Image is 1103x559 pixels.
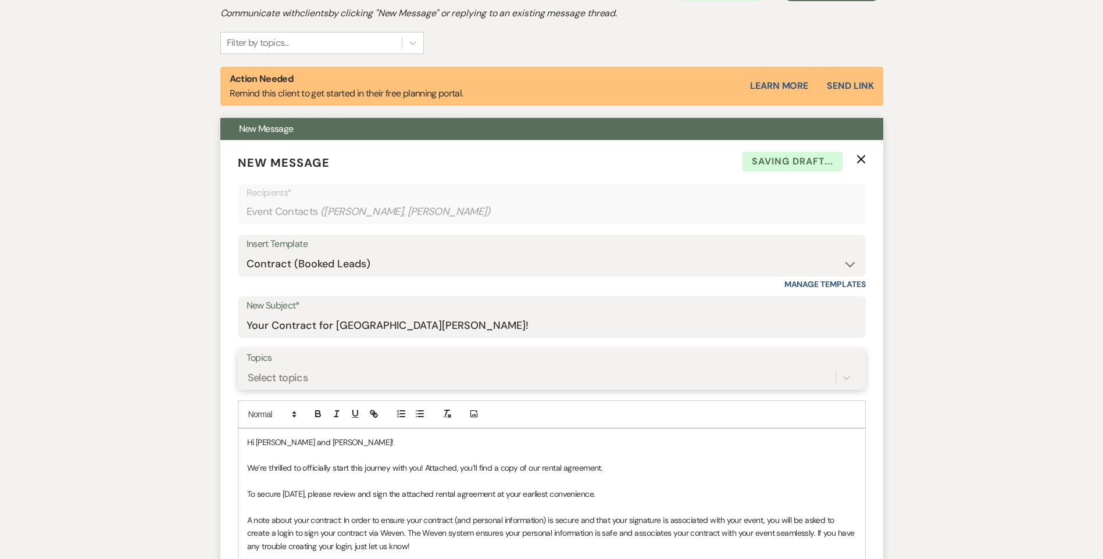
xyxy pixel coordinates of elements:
p: To secure [DATE], please review and sign the attached rental agreement at your earliest convenience. [247,488,856,500]
p: Hi [PERSON_NAME] and [PERSON_NAME]! [247,436,856,449]
span: New Message [238,155,330,170]
div: Filter by topics... [227,36,289,50]
button: Send Link [827,81,873,91]
strong: Action Needed [230,73,294,85]
a: Manage Templates [784,279,866,289]
p: Recipients* [247,185,857,200]
span: New Message [239,123,294,135]
span: Saving draft... [743,152,843,171]
a: Learn More [750,79,808,93]
p: Remind this client to get started in their free planning portal. [230,71,463,101]
div: Event Contacts [247,200,857,223]
div: Insert Template [247,236,857,253]
label: Topics [247,350,857,367]
span: ( [PERSON_NAME], [PERSON_NAME] ) [320,204,491,220]
label: New Subject* [247,298,857,314]
h2: Communicate with clients by clicking "New Message" or replying to an existing message thread. [220,6,883,20]
p: A note about your contract: In order to ensure your contract (and personal information) is secure... [247,514,856,553]
p: We’re thrilled to officially start this journey with you! Attached, you’ll find a copy of our ren... [247,461,856,474]
div: Select topics [248,370,308,385]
